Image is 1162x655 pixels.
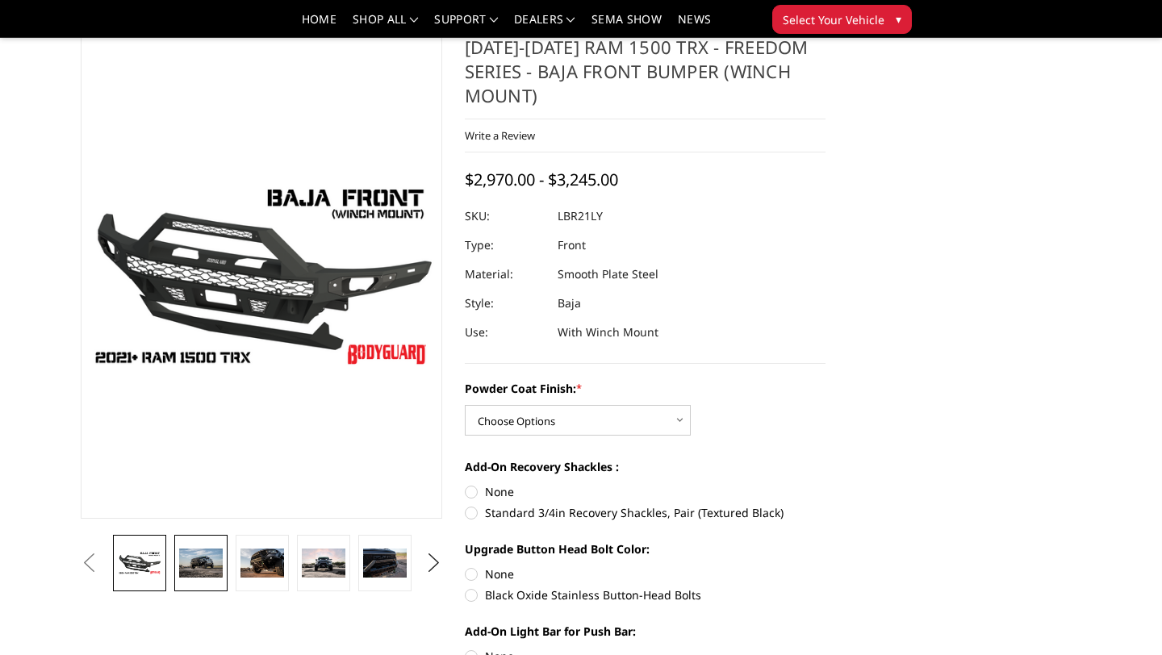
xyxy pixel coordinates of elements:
label: Add-On Light Bar for Push Bar: [465,623,826,640]
dd: LBR21LY [558,202,603,231]
img: 2021-2024 Ram 1500 TRX - Freedom Series - Baja Front Bumper (winch mount) [179,549,223,578]
label: Standard 3/4in Recovery Shackles, Pair (Textured Black) [465,504,826,521]
label: Add-On Recovery Shackles : [465,458,826,475]
button: Next [421,551,445,575]
label: Powder Coat Finish: [465,380,826,397]
a: Home [302,14,336,37]
span: Select Your Vehicle [783,11,884,28]
label: None [465,483,826,500]
a: Support [434,14,498,37]
dt: Use: [465,318,545,347]
label: Black Oxide Stainless Button-Head Bolts [465,586,826,603]
dd: Baja [558,289,581,318]
label: Upgrade Button Head Bolt Color: [465,540,826,557]
img: 2021-2024 Ram 1500 TRX - Freedom Series - Baja Front Bumper (winch mount) [240,549,284,578]
img: 2021-2024 Ram 1500 TRX - Freedom Series - Baja Front Bumper (winch mount) [302,549,345,578]
a: Dealers [514,14,575,37]
h1: [DATE]-[DATE] Ram 1500 TRX - Freedom Series - Baja Front Bumper (winch mount) [465,35,826,119]
dd: Front [558,231,586,260]
label: None [465,565,826,582]
span: ▾ [896,10,901,27]
dd: With Winch Mount [558,318,658,347]
a: shop all [353,14,418,37]
iframe: Chat Widget [1081,578,1162,655]
a: 2021-2024 Ram 1500 TRX - Freedom Series - Baja Front Bumper (winch mount) [81,35,442,519]
dt: Material: [465,260,545,289]
button: Select Your Vehicle [772,5,912,34]
a: News [678,14,711,37]
span: $2,970.00 - $3,245.00 [465,169,618,190]
dt: Style: [465,289,545,318]
img: 2021-2024 Ram 1500 TRX - Freedom Series - Baja Front Bumper (winch mount) [363,549,407,578]
dd: Smooth Plate Steel [558,260,658,289]
dt: Type: [465,231,545,260]
a: Write a Review [465,128,535,143]
dt: SKU: [465,202,545,231]
button: Previous [77,551,101,575]
a: SEMA Show [591,14,662,37]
